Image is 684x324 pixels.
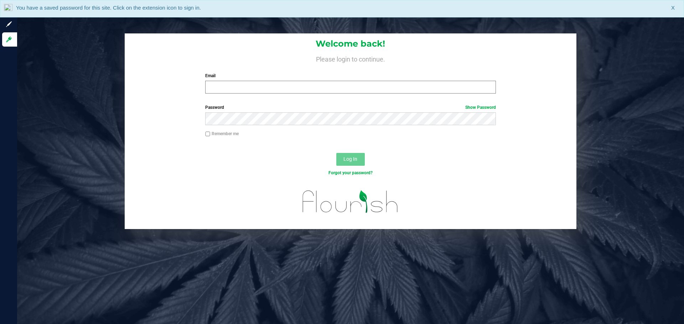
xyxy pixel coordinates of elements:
h4: Please login to continue. [125,54,576,63]
h1: Welcome back! [125,39,576,48]
img: notLoggedInIcon.png [4,4,12,14]
button: Log In [336,153,365,166]
input: Remember me [205,132,210,137]
span: Log In [343,156,357,162]
label: Email [205,73,496,79]
span: Password [205,105,224,110]
img: flourish_logo.svg [294,184,407,220]
span: X [671,4,675,12]
inline-svg: Sign up [5,21,12,28]
a: Forgot your password? [328,170,373,175]
span: You have a saved password for this site. Click on the extension icon to sign in. [16,5,201,11]
inline-svg: Log in [5,36,12,43]
a: Show Password [465,105,496,110]
label: Remember me [205,131,239,137]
